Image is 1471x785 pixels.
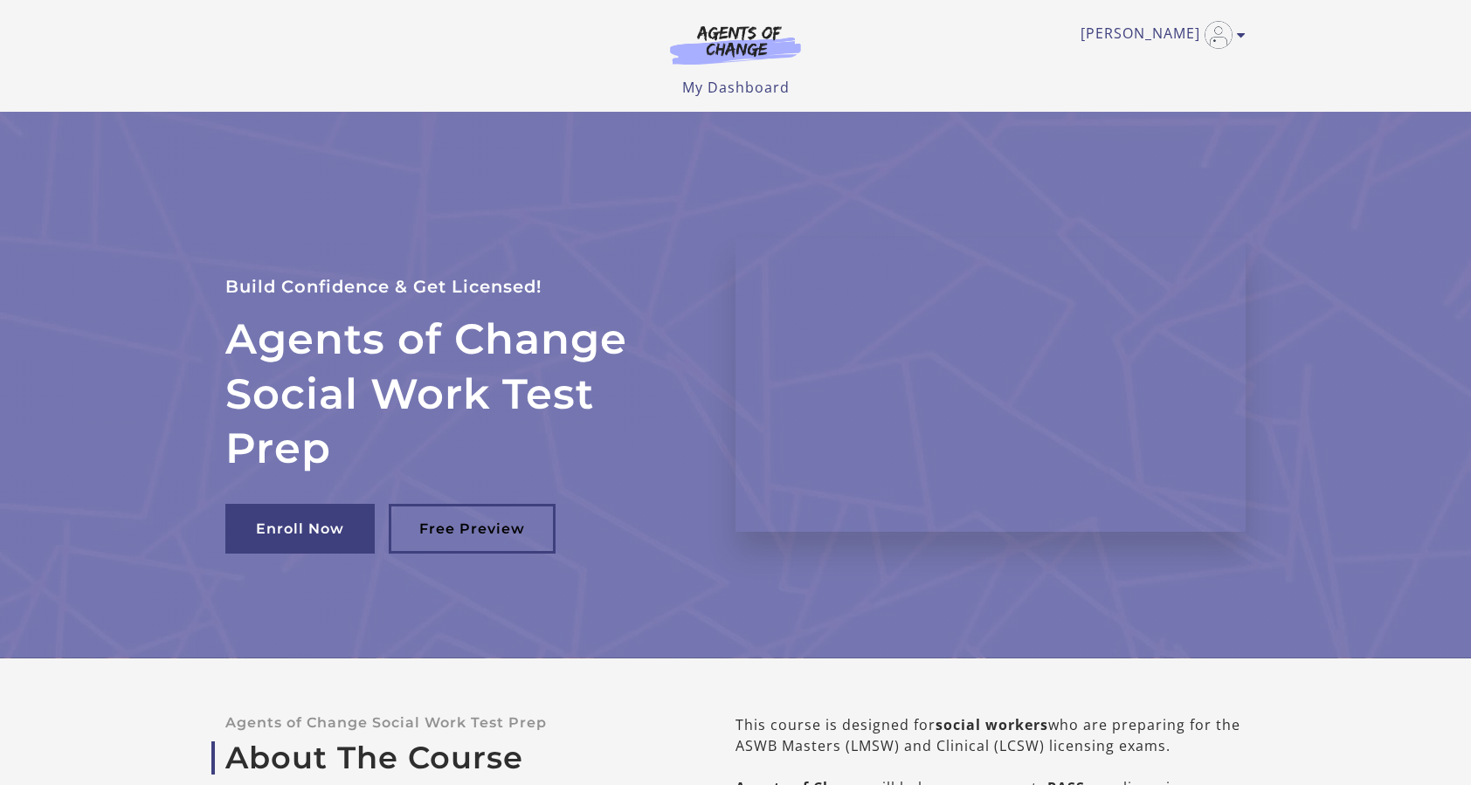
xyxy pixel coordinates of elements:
a: About The Course [225,740,680,776]
p: Build Confidence & Get Licensed! [225,272,694,301]
img: Agents of Change Logo [652,24,819,65]
a: Toggle menu [1081,21,1237,49]
a: Free Preview [389,504,556,554]
a: Enroll Now [225,504,375,554]
p: Agents of Change Social Work Test Prep [225,714,680,731]
b: social workers [936,715,1048,734]
h2: Agents of Change Social Work Test Prep [225,312,694,475]
a: My Dashboard [682,78,790,97]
